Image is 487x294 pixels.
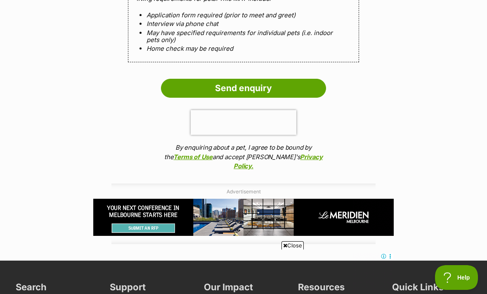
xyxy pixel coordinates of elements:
iframe: reCAPTCHA [191,110,296,135]
iframe: Advertisement [93,253,394,290]
a: Privacy Policy. [234,153,323,170]
span: Close [281,241,304,249]
li: Interview via phone chat [147,20,340,27]
input: Send enquiry [161,79,326,98]
iframe: Advertisement [93,199,394,236]
li: Application form required (prior to meet and greet) [147,12,340,19]
a: Terms of Use [173,153,212,161]
li: Home check may be required [147,45,340,52]
iframe: Help Scout Beacon - Open [435,265,479,290]
p: By enquiring about a pet, I agree to be bound by the and accept [PERSON_NAME]'s [161,143,326,171]
div: Advertisement [111,183,376,244]
li: May have specified requirements for individual pets (i.e. indoor pets only) [147,29,340,44]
